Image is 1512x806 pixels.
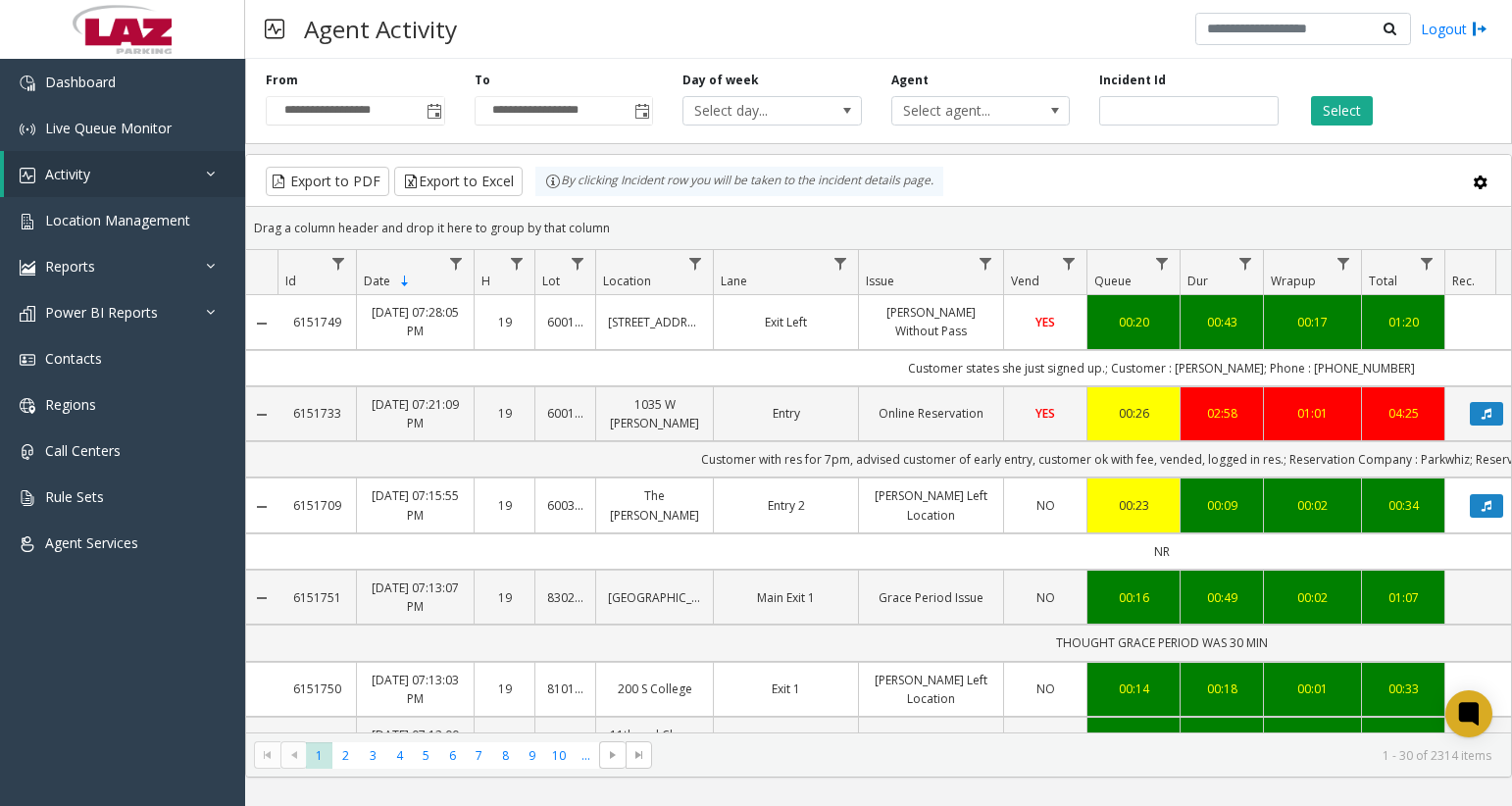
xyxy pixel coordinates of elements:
[573,742,599,769] span: Page 11
[542,273,560,289] span: Lot
[45,487,104,506] span: Rule Sets
[1374,313,1433,331] div: 01:20
[726,588,846,607] a: Main Exit 1
[285,273,296,289] span: Id
[1192,313,1251,331] a: 00:43
[20,536,35,552] img: 'icon'
[45,119,172,137] span: Live Queue Monitor
[360,742,386,769] span: Page 3
[326,250,352,277] a: Id Filter Menu
[294,5,467,53] h3: Agent Activity
[369,303,462,340] a: [DATE] 07:28:05 PM
[1099,72,1166,89] label: Incident Id
[1276,496,1349,515] div: 00:02
[547,588,583,607] a: 830202
[1374,588,1433,607] a: 01:07
[45,349,102,368] span: Contacts
[547,680,583,698] a: 810113
[1099,496,1168,515] a: 00:23
[266,72,298,89] label: From
[630,97,652,125] span: Toggle popup
[20,306,35,322] img: 'icon'
[1011,273,1039,289] span: Vend
[246,590,277,606] a: Collapse Details
[1331,250,1357,277] a: Wrapup Filter Menu
[486,680,523,698] a: 19
[45,257,95,276] span: Reports
[545,174,561,189] img: infoIcon.svg
[492,742,519,769] span: Page 8
[369,395,462,432] a: [DATE] 07:21:09 PM
[547,496,583,515] a: 600346
[486,588,523,607] a: 19
[1099,680,1168,698] a: 00:14
[547,313,583,331] a: 600125
[20,444,35,460] img: 'icon'
[394,167,523,196] button: Export to Excel
[45,441,121,460] span: Call Centers
[599,741,626,769] span: Go to the next page
[1452,273,1475,289] span: Rec.
[1276,404,1349,423] a: 01:01
[20,168,35,183] img: 'icon'
[265,5,284,53] img: pageIcon
[246,407,277,423] a: Collapse Details
[1187,273,1208,289] span: Dur
[1099,588,1168,607] a: 00:16
[481,273,490,289] span: H
[369,486,462,524] a: [DATE] 07:15:55 PM
[289,680,344,698] a: 6151750
[1192,496,1251,515] div: 00:09
[1016,588,1075,607] a: NO
[443,250,470,277] a: Date Filter Menu
[1016,680,1075,698] a: NO
[871,303,991,340] a: [PERSON_NAME] Without Pass
[369,726,462,763] a: [DATE] 07:12:00 PM
[1414,250,1440,277] a: Total Filter Menu
[1192,680,1251,698] a: 00:18
[306,742,332,769] span: Page 1
[726,496,846,515] a: Entry 2
[973,250,999,277] a: Issue Filter Menu
[1099,404,1168,423] a: 00:26
[1016,496,1075,515] a: NO
[364,273,390,289] span: Date
[726,313,846,331] a: Exit Left
[1036,589,1055,606] span: NO
[439,742,466,769] span: Page 6
[369,579,462,616] a: [DATE] 07:13:07 PM
[535,167,943,196] div: By clicking Incident row you will be taken to the incident details page.
[486,404,523,423] a: 19
[1036,680,1055,697] span: NO
[1276,588,1349,607] a: 00:02
[413,742,439,769] span: Page 5
[486,313,523,331] a: 19
[866,273,894,289] span: Issue
[1311,96,1373,126] button: Select
[1099,313,1168,331] div: 00:20
[608,680,701,698] a: 200 S College
[608,486,701,524] a: The [PERSON_NAME]
[332,742,359,769] span: Page 2
[289,588,344,607] a: 6151751
[45,395,96,414] span: Regions
[871,671,991,708] a: [PERSON_NAME] Left Location
[1374,680,1433,698] a: 00:33
[726,404,846,423] a: Entry
[504,250,530,277] a: H Filter Menu
[1374,496,1433,515] a: 00:34
[1233,250,1259,277] a: Dur Filter Menu
[45,211,190,229] span: Location Management
[289,496,344,515] a: 6151709
[608,726,701,763] a: 11th and Cherry ([PERSON_NAME])
[1036,497,1055,514] span: NO
[486,496,523,515] a: 19
[266,167,389,196] button: Export to PDF
[20,214,35,229] img: 'icon'
[466,742,492,769] span: Page 7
